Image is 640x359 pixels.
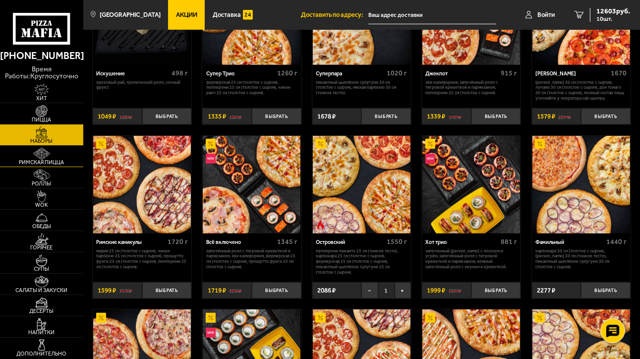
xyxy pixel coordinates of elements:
div: Супер Трио [206,71,275,77]
span: Войти [537,12,555,18]
button: Выбрать [252,282,301,299]
button: Выбрать [471,282,521,299]
p: Пепперони Пиканто 25 см (тонкое тесто), Карбонара 25 см (толстое с сыром), Фермерская 25 см (толс... [316,248,407,275]
span: Доставка [213,12,241,18]
img: Акционный [535,313,545,323]
span: 12603 руб. [596,8,630,15]
input: Ваш адрес доставки [368,6,496,24]
img: Новинка [206,154,216,164]
p: Мафия 25 см (толстое с сыром), Чикен Барбекю 25 см (толстое с сыром), Прошутто Фунги 25 см (толст... [96,248,187,270]
img: Акционный [425,313,435,323]
div: Искушение [96,71,169,77]
a: АкционныйФамильный [532,136,631,234]
div: Римские каникулы [96,239,165,246]
img: 15daf4d41897b9f0e9f617042186c801.svg [243,10,253,20]
p: Пикантный цыплёнок сулугуни 30 см (толстое с сыром), Мясная Барбекю 30 см (тонкое тесто). [316,80,407,96]
span: 1020 г [387,69,407,77]
button: Выбрать [361,108,411,124]
div: Всё включено [206,239,275,246]
div: Фамильный [535,239,604,246]
span: 915 г [501,69,517,77]
img: Акционный [96,313,106,323]
s: 1567 ₽ [229,113,241,120]
p: Ореховый рай, Тропический ролл, Сочный фрукт. [96,80,187,91]
span: 1720 г [168,238,188,246]
span: 1678 ₽ [317,113,336,120]
span: 2277 ₽ [537,287,555,294]
button: Выбрать [142,282,192,299]
s: 2136 ₽ [119,287,132,294]
span: [GEOGRAPHIC_DATA] [100,12,161,18]
button: Выбрать [142,108,192,124]
p: Эби Калифорния, Запечённый ролл с тигровой креветкой и пармезаном, Пепперони 25 см (толстое с сыр... [426,80,517,96]
img: Фамильный [532,136,630,234]
span: 1599 ₽ [98,287,116,294]
span: 1719 ₽ [208,287,226,294]
span: 1 [378,282,395,299]
span: 498 г [172,69,188,77]
img: Всё включено [203,136,300,234]
img: Острое блюдо [315,220,325,230]
button: Выбрать [471,108,521,124]
img: Акционный [206,139,216,149]
img: Хот трио [422,136,520,234]
img: Новинка [206,328,216,338]
img: Акционный [315,313,325,323]
img: Римские каникулы [93,136,191,234]
span: Доставить по адресу: [301,12,368,18]
span: 1999 ₽ [427,287,446,294]
img: Акционный [535,139,545,149]
button: Выбрать [581,282,631,299]
div: Островский [316,239,384,246]
span: 10 шт. [596,16,630,22]
p: Фермерская 25 см (толстое с сыром), Пепперони 25 см (толстое с сыром), Чикен Ранч 25 см (толстое ... [206,80,297,96]
p: [PERSON_NAME] 30 см (толстое с сыром), Лучано 30 см (толстое с сыром), Дон Томаго 30 см (толстое ... [535,80,627,101]
img: Новинка [425,154,435,164]
span: 1550 г [387,238,407,246]
button: − [361,282,378,299]
img: Акционный [315,139,325,149]
span: 1260 г [277,69,297,77]
p: Карбонара 30 см (толстое с сыром), [PERSON_NAME] 30 см (тонкое тесто), Пикантный цыплёнок сулугун... [535,248,627,270]
span: 1670 [611,69,627,77]
span: 1440 г [606,238,627,246]
s: 2256 ₽ [229,287,241,294]
button: Выбрать [252,108,301,124]
span: 1339 ₽ [427,113,446,120]
s: 2267 ₽ [449,287,461,294]
span: 1579 ₽ [537,113,555,120]
p: Запечённый ролл с тигровой креветкой и пармезаном, Эби Калифорния, Фермерская 25 см (толстое с сы... [206,248,297,270]
a: АкционныйОстрое блюдоОстровский [312,136,411,234]
s: 1287 ₽ [119,113,132,120]
span: 1049 ₽ [98,113,116,120]
button: Выбрать [581,108,631,124]
span: 881 г [501,238,517,246]
p: Запеченный [PERSON_NAME] с лососем и угрём, Запечённый ролл с тигровой креветкой и пармезаном, Не... [426,248,517,270]
img: Акционный [96,139,106,149]
div: Хот трио [426,239,498,246]
div: Суперпара [316,71,384,77]
a: АкционныйРимские каникулы [93,136,191,234]
img: Акционный [425,139,435,149]
div: [PERSON_NAME] [535,71,608,77]
img: Островский [313,136,410,234]
a: АкционныйНовинкаВсё включено [202,136,301,234]
div: Джекпот [426,71,498,77]
s: 2277 ₽ [559,113,571,120]
span: 1345 г [277,238,297,246]
span: Акции [176,12,197,18]
span: 1335 ₽ [208,113,226,120]
button: + [395,282,411,299]
span: 2086 ₽ [317,287,336,294]
img: Акционный [206,313,216,323]
a: АкционныйНовинкаХот трио [422,136,521,234]
s: 1727 ₽ [449,113,461,120]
